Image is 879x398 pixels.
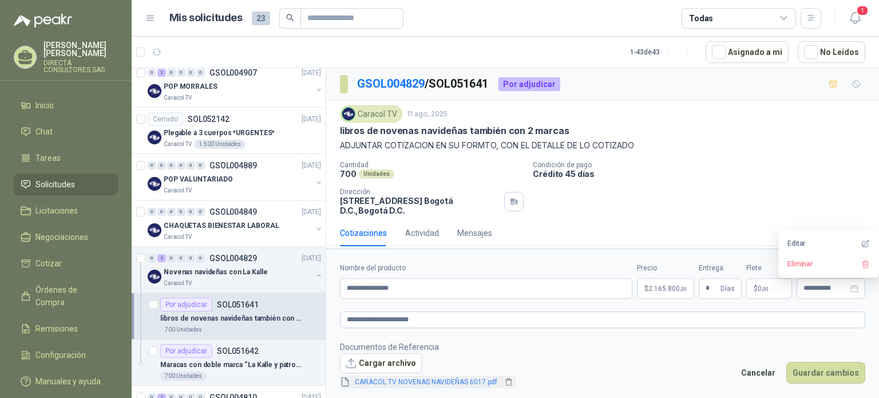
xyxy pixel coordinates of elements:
[164,93,192,103] p: Caracol TV
[187,208,195,216] div: 0
[340,196,500,215] p: [STREET_ADDRESS] Bogotá D.C. , Bogotá D.C.
[157,69,166,77] div: 2
[340,139,865,152] p: ADJUNTAR COTIZACION EN SU FORMTO, CON EL DETALLE DE LO COTIZADO
[164,81,217,92] p: POP MORRALES
[148,270,161,283] img: Company Logo
[148,84,161,98] img: Company Logo
[786,362,865,384] button: Guardar cambios
[148,223,161,237] img: Company Logo
[359,170,394,179] div: Unidades
[132,340,326,386] a: Por adjudicarSOL051642Maracas con doble marca “La Kalle y patrocinador”700 Unidades
[630,43,696,61] div: 1 - 43 de 43
[164,186,192,195] p: Caracol TV
[533,161,874,169] p: Condición de pago
[689,12,713,25] div: Todas
[164,267,267,278] p: Novenas navideñas con La Kalle
[798,41,865,63] button: No Leídos
[160,372,207,381] div: 700 Unidades
[14,14,72,27] img: Logo peakr
[177,254,185,262] div: 0
[160,344,212,358] div: Por adjudicar
[132,108,326,154] a: CerradoSOL052142[DATE] Company LogoPlegable a 3 cuerpos *URGENTES*Caracol TV1.500 Unidades
[14,371,118,392] a: Manuales y ayuda
[132,293,326,340] a: Por adjudicarSOL051641libros de novenas navideñas también con 2 marcas700 Unidades
[217,347,259,355] p: SOL051642
[699,263,742,274] label: Entrega
[14,279,118,313] a: Órdenes de Compra
[209,254,257,262] p: GSOL004829
[209,161,257,170] p: GSOL004889
[164,128,275,139] p: Plegable a 3 cuerpos *URGENTES*
[188,115,229,123] p: SOL052142
[457,227,492,239] div: Mensajes
[35,152,61,164] span: Tareas
[148,254,156,262] div: 0
[196,161,205,170] div: 0
[164,174,233,185] p: POP VALUNTARIADO
[187,254,195,262] div: 0
[340,125,569,137] p: libros de novenas navideñas también con 2 marcas
[35,99,54,112] span: Inicio
[735,362,782,384] button: Cancelar
[14,147,118,169] a: Tareas
[187,69,195,77] div: 0
[505,378,513,386] span: delete
[160,298,212,312] div: Por adjudicar
[35,231,88,243] span: Negociaciones
[157,161,166,170] div: 0
[14,200,118,222] a: Licitaciones
[783,234,874,253] button: Editar
[407,109,448,120] p: 11 ago, 2025
[164,233,192,242] p: Caracol TV
[196,69,205,77] div: 0
[648,285,687,292] span: 2.165.800
[357,75,489,93] p: / SOL051641
[160,325,207,334] div: 700 Unidades
[35,204,78,217] span: Licitaciones
[286,14,294,22] span: search
[14,121,118,143] a: Chat
[350,377,502,388] a: CARACOL TV NOVENAS NAVIDEÑAS 6017.pdf
[167,69,176,77] div: 0
[340,227,387,239] div: Cotizaciones
[167,161,176,170] div: 0
[637,263,694,274] label: Precio
[302,253,321,264] p: [DATE]
[680,286,687,292] span: ,00
[746,263,792,274] label: Flete
[148,177,161,191] img: Company Logo
[209,69,257,77] p: GSOL004907
[762,286,769,292] span: ,00
[845,8,865,29] button: 1
[302,160,321,171] p: [DATE]
[148,66,323,103] a: 0 2 0 0 0 0 GSOL004907[DATE] Company LogoPOP MORRALESCaracol TV
[340,341,516,353] p: Documentos de Referencia
[148,205,323,242] a: 0 0 0 0 0 0 GSOL004849[DATE] Company LogoCHAQUETAS BIENESTAR LABORALCaracol TV
[148,112,183,126] div: Cerrado
[209,208,257,216] p: GSOL004849
[148,131,161,144] img: Company Logo
[35,125,53,138] span: Chat
[35,283,107,309] span: Órdenes de Compra
[160,313,303,324] p: libros de novenas navideñas también con 2 marcas
[340,161,524,169] p: Cantidad
[164,140,192,149] p: Caracol TV
[148,69,156,77] div: 0
[148,159,323,195] a: 0 0 0 0 0 0 GSOL004889[DATE] Company LogoPOP VALUNTARIADOCaracol TV
[35,178,75,191] span: Solicitudes
[160,360,303,371] p: Maracas con doble marca “La Kalle y patrocinador”
[35,322,78,335] span: Remisiones
[196,208,205,216] div: 0
[43,60,118,73] p: DIRECTA CONSULTORES SAS
[194,140,246,149] div: 1.500 Unidades
[14,94,118,116] a: Inicio
[533,169,874,179] p: Crédito 45 días
[164,220,279,231] p: CHAQUETAS BIENESTAR LABORAL
[177,161,185,170] div: 0
[148,161,156,170] div: 0
[720,279,735,298] span: Días
[746,278,792,299] p: $ 0,00
[340,188,500,196] p: Dirección
[754,285,758,292] span: $
[342,108,355,120] img: Company Logo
